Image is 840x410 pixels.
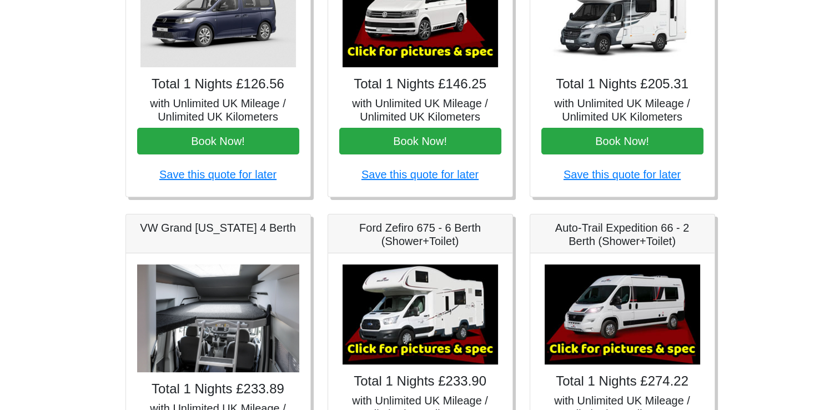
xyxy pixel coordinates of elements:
[137,221,299,234] h5: VW Grand [US_STATE] 4 Berth
[541,373,703,389] h4: Total 1 Nights £274.22
[541,128,703,154] button: Book Now!
[137,97,299,123] h5: with Unlimited UK Mileage / Unlimited UK Kilometers
[137,381,299,397] h4: Total 1 Nights £233.89
[339,76,501,92] h4: Total 1 Nights £146.25
[339,373,501,389] h4: Total 1 Nights £233.90
[339,128,501,154] button: Book Now!
[564,168,681,181] a: Save this quote for later
[137,264,299,373] img: VW Grand California 4 Berth
[137,128,299,154] button: Book Now!
[545,264,700,364] img: Auto-Trail Expedition 66 - 2 Berth (Shower+Toilet)
[159,168,276,181] a: Save this quote for later
[339,221,501,248] h5: Ford Zefiro 675 - 6 Berth (Shower+Toilet)
[343,264,498,364] img: Ford Zefiro 675 - 6 Berth (Shower+Toilet)
[137,76,299,92] h4: Total 1 Nights £126.56
[541,76,703,92] h4: Total 1 Nights £205.31
[361,168,479,181] a: Save this quote for later
[541,221,703,248] h5: Auto-Trail Expedition 66 - 2 Berth (Shower+Toilet)
[541,97,703,123] h5: with Unlimited UK Mileage / Unlimited UK Kilometers
[339,97,501,123] h5: with Unlimited UK Mileage / Unlimited UK Kilometers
